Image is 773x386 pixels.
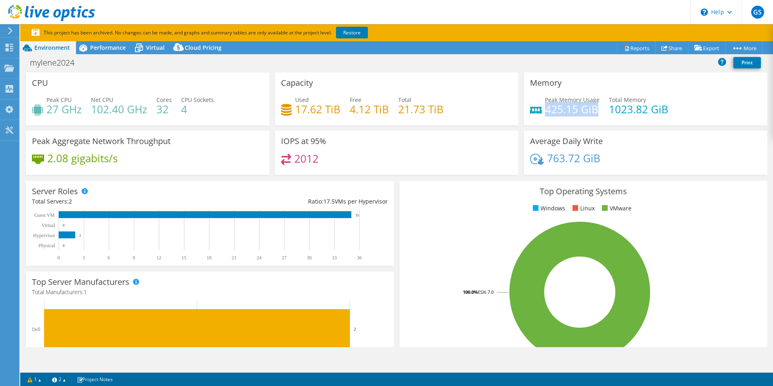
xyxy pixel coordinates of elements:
li: Linux [570,204,595,213]
text: 12 [156,255,161,261]
h3: Average Daily Write [530,137,603,146]
text: 3 [82,255,85,261]
span: CPU Sockets [181,96,214,104]
h4: 102.40 GHz [91,105,147,114]
span: 17.5 [323,197,335,205]
text: 30 [307,255,312,261]
div: Ratio: VMs per Hypervisor [210,197,388,206]
svg: \n [701,8,708,16]
h4: 21.73 TiB [398,105,444,114]
text: 36 [357,255,362,261]
a: Export [688,42,726,54]
a: Share [655,42,689,54]
h3: IOPS at 95% [281,137,326,146]
span: Virtual [146,44,165,51]
h4: 27 GHz [46,105,82,114]
text: Physical [38,243,55,248]
text: 18 [207,255,211,261]
li: VMware [600,204,631,213]
text: 6 [108,255,110,261]
tspan: ESXi 7.0 [478,289,494,295]
text: Hypervisor [33,233,55,238]
h4: 2012 [294,154,319,163]
span: Performance [90,44,126,51]
h4: 4 [181,105,214,114]
span: Cores [156,96,172,104]
a: Print [733,57,761,68]
a: Project Notes [71,374,118,384]
h4: 17.62 TiB [295,105,340,114]
h3: Server Roles [32,187,78,196]
tspan: 100.0% [463,289,478,295]
h4: 425.15 GiB [545,105,600,114]
span: 1 [84,288,87,296]
a: Restore [336,27,368,38]
h4: 4.12 TiB [350,105,389,114]
span: 2 [69,197,72,205]
text: 0 [63,223,65,227]
span: Cloud Pricing [185,44,222,51]
h3: Top Server Manufacturers [32,278,129,286]
li: Windows [531,204,565,213]
h4: Total Manufacturers: [32,288,388,297]
div: Total Servers: [32,197,210,206]
h4: 1023.82 GiB [609,105,668,114]
h3: Peak Aggregate Network Throughput [32,137,171,146]
span: Total [398,96,412,104]
span: Net CPU [91,96,113,104]
span: Peak Memory Usage [545,96,600,104]
text: Guest VM [34,212,55,218]
h3: Capacity [281,78,313,87]
h3: Memory [530,78,562,87]
text: 0 [57,255,60,261]
h4: 2.08 gigabits/s [47,154,118,163]
p: This project has been archived. No changes can be made, and graphs and summary tables are only av... [32,28,428,37]
span: Environment [34,44,70,51]
span: Total Memory [609,96,646,104]
h4: 32 [156,105,172,114]
span: Free [350,96,361,104]
text: 15 [182,255,186,261]
text: Dell [32,327,40,332]
text: 35 [355,213,359,217]
a: 1 [22,374,47,384]
text: 33 [332,255,337,261]
a: More [725,42,763,54]
span: Used [295,96,309,104]
a: Reports [617,42,656,54]
h3: CPU [32,78,48,87]
h4: 763.72 GiB [547,154,600,163]
h3: Top Operating Systems [406,187,761,196]
span: GS [751,6,764,19]
span: Peak CPU [46,96,72,104]
text: 0 [63,244,65,248]
text: 27 [282,255,287,261]
text: 21 [232,255,237,261]
text: 9 [133,255,135,261]
text: 2 [354,327,356,331]
text: Virtual [42,223,55,228]
h1: mylene2024 [26,58,87,67]
text: 2 [79,233,81,238]
a: 2 [46,374,72,384]
text: 24 [257,255,262,261]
